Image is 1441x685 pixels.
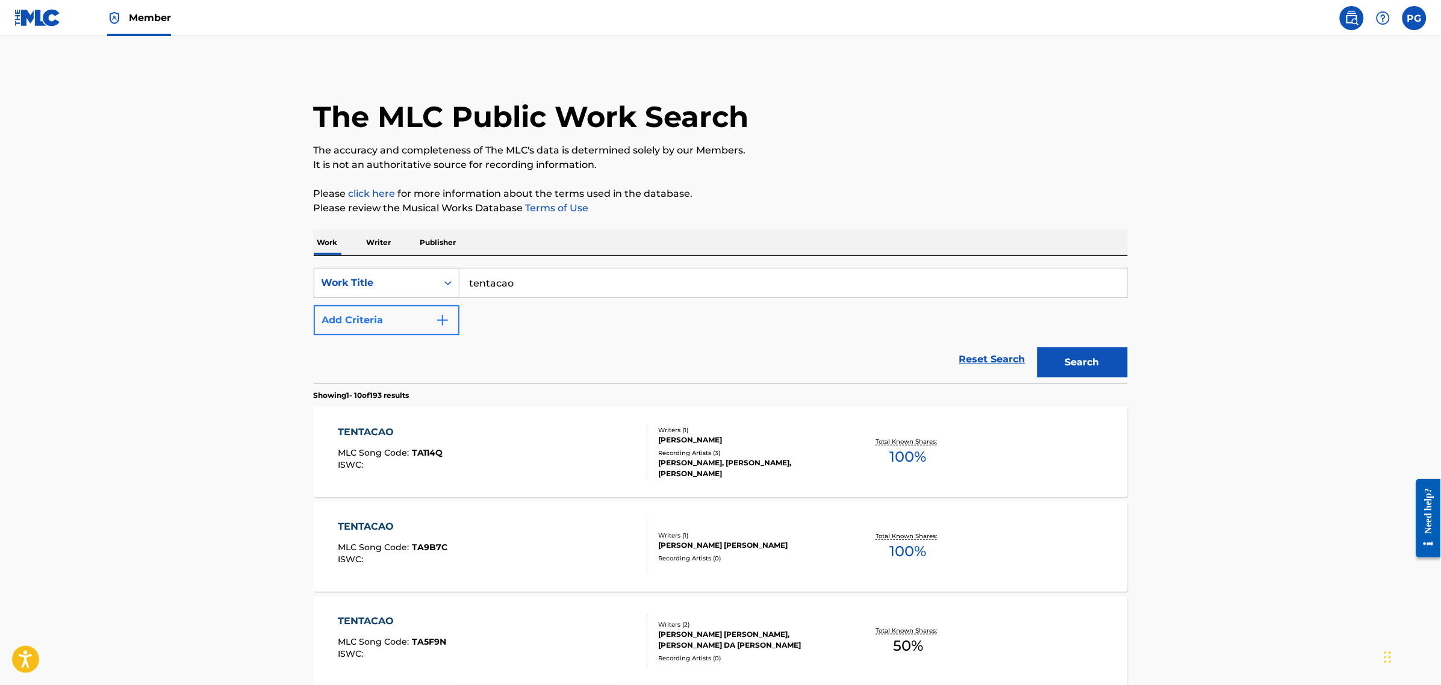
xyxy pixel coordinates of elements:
div: [PERSON_NAME], [PERSON_NAME], [PERSON_NAME] [659,457,841,479]
button: Search [1038,347,1128,377]
a: Reset Search [953,346,1032,373]
p: Showing 1 - 10 of 193 results [314,390,409,401]
div: Work Title [322,276,430,290]
div: Recording Artists ( 0 ) [659,654,841,663]
img: help [1376,11,1390,25]
span: ISWC : [338,554,366,565]
iframe: Chat Widget [1381,627,1441,685]
div: [PERSON_NAME] [PERSON_NAME] [659,540,841,551]
div: [PERSON_NAME] [PERSON_NAME], [PERSON_NAME] DA [PERSON_NAME] [659,629,841,651]
div: TENTACAO [338,425,443,439]
button: Add Criteria [314,305,459,335]
span: 50 % [893,635,923,657]
a: Public Search [1340,6,1364,30]
a: TENTACAOMLC Song Code:TA114QISWC:Writers (1)[PERSON_NAME]Recording Artists (3)[PERSON_NAME], [PER... [314,407,1128,497]
span: MLC Song Code : [338,636,412,647]
img: 9d2ae6d4665cec9f34b9.svg [435,313,450,327]
a: click here [349,188,396,199]
p: The accuracy and completeness of The MLC's data is determined solely by our Members. [314,143,1128,158]
span: TA114Q [412,447,443,458]
h1: The MLC Public Work Search [314,99,749,135]
p: Total Known Shares: [876,532,941,541]
p: Total Known Shares: [876,437,941,446]
span: 100 % [890,446,927,468]
div: [PERSON_NAME] [659,435,841,445]
span: ISWC : [338,648,366,659]
img: search [1345,11,1359,25]
span: 100 % [890,541,927,562]
div: Recording Artists ( 3 ) [659,448,841,457]
div: Writers ( 1 ) [659,426,841,435]
span: TA9B7C [412,542,447,553]
form: Search Form [314,268,1128,383]
a: TENTACAOMLC Song Code:TA9B7CISWC:Writers (1)[PERSON_NAME] [PERSON_NAME]Recording Artists (0)Total... [314,501,1128,592]
span: Member [129,11,171,25]
a: Terms of Use [523,202,589,214]
span: TA5F9N [412,636,446,647]
p: Please for more information about the terms used in the database. [314,187,1128,201]
div: User Menu [1402,6,1427,30]
div: Writers ( 2 ) [659,620,841,629]
span: ISWC : [338,459,366,470]
p: Writer [363,230,395,255]
div: TENTACAO [338,519,447,534]
div: Recording Artists ( 0 ) [659,554,841,563]
p: Publisher [417,230,460,255]
div: TENTACAO [338,614,446,628]
p: It is not an authoritative source for recording information. [314,158,1128,172]
iframe: Resource Center [1407,470,1441,567]
p: Total Known Shares: [876,626,941,635]
div: Writers ( 1 ) [659,531,841,540]
span: MLC Song Code : [338,447,412,458]
p: Please review the Musical Works Database [314,201,1128,215]
span: MLC Song Code : [338,542,412,553]
div: Help [1371,6,1395,30]
img: Top Rightsholder [107,11,122,25]
div: Drag [1384,639,1392,675]
p: Work [314,230,341,255]
img: MLC Logo [14,9,61,26]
